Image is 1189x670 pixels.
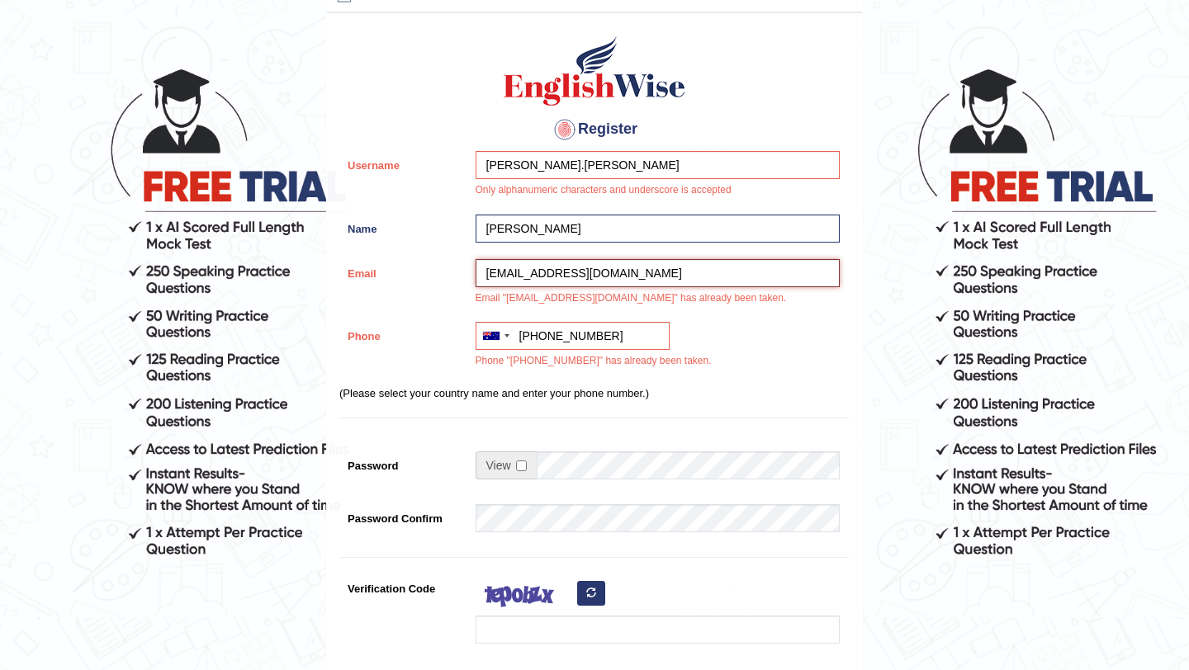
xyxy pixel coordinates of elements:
[339,385,850,401] p: (Please select your country name and enter your phone number.)
[339,151,467,173] label: Username
[516,460,527,471] input: Show/Hide Password
[339,504,467,526] label: Password Confirm
[339,116,850,143] h4: Register
[476,323,514,349] div: Australia: +61
[339,215,467,237] label: Name
[339,259,467,281] label: Email
[339,574,467,597] label: Verification Code
[500,34,689,108] img: Logo of English Wise create a new account for intelligent practice with AI
[339,451,467,474] label: Password
[339,322,467,344] label: Phone
[476,322,670,350] input: +61 412 345 678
